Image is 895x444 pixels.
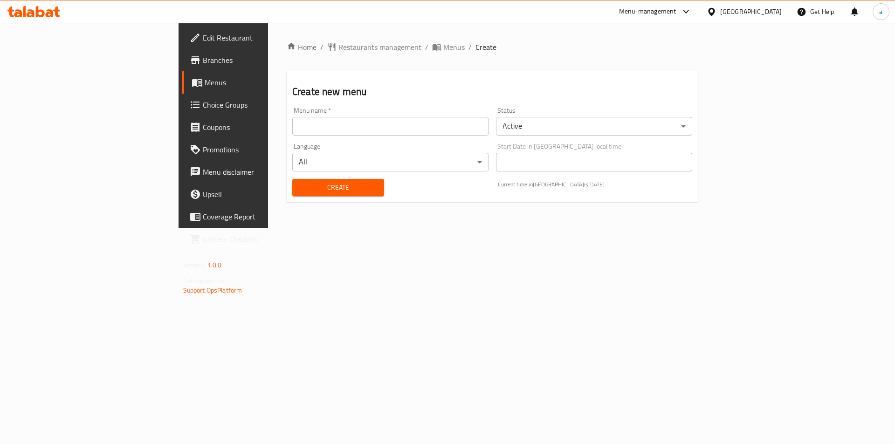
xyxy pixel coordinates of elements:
span: Menus [205,77,321,88]
span: Promotions [203,144,321,155]
div: [GEOGRAPHIC_DATA] [720,7,782,17]
span: Choice Groups [203,99,321,110]
span: Coverage Report [203,211,321,222]
span: Version: [183,259,206,271]
p: Current time in [GEOGRAPHIC_DATA] is [DATE] [498,180,692,189]
span: Restaurants management [338,41,421,53]
input: Please enter Menu name [292,117,489,136]
div: Active [496,117,692,136]
button: Create [292,179,384,196]
a: Choice Groups [182,94,328,116]
span: Branches [203,55,321,66]
a: Coupons [182,116,328,138]
nav: breadcrumb [287,41,698,53]
span: Get support on: [183,275,226,287]
div: All [292,153,489,171]
a: Grocery Checklist [182,228,328,250]
li: / [425,41,428,53]
span: Edit Restaurant [203,32,321,43]
div: Menu-management [619,6,676,17]
span: Create [300,182,377,193]
a: Edit Restaurant [182,27,328,49]
h2: Create new menu [292,85,692,99]
span: 1.0.0 [207,259,222,271]
span: a [879,7,882,17]
li: / [468,41,472,53]
span: Grocery Checklist [203,233,321,245]
a: Coverage Report [182,205,328,228]
a: Menu disclaimer [182,161,328,183]
span: Upsell [203,189,321,200]
span: Create [475,41,496,53]
a: Menus [432,41,465,53]
a: Promotions [182,138,328,161]
span: Menu disclaimer [203,166,321,178]
a: Upsell [182,183,328,205]
span: Menus [443,41,465,53]
a: Support.OpsPlatform [183,284,242,296]
span: Coupons [203,122,321,133]
a: Menus [182,71,328,94]
a: Restaurants management [327,41,421,53]
a: Branches [182,49,328,71]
